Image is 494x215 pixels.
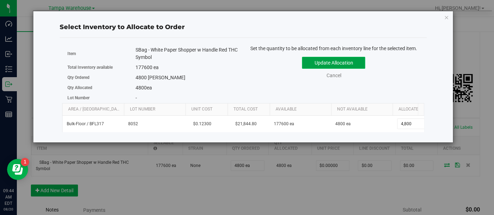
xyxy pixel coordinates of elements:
[67,121,104,127] span: Bulk-Floor / BFL317
[398,107,451,112] a: Allocated
[136,95,137,101] span: -
[190,119,215,129] span: $0.12300
[148,75,185,80] span: [PERSON_NAME]
[274,121,294,127] span: 177600 ea
[67,95,136,101] label: Lot Number
[337,107,390,112] a: Not Available
[250,46,417,51] span: Set the quantity to be allocated from each inventory line for the selected item.
[275,107,328,112] a: Available
[326,73,341,78] a: Cancel
[397,119,449,129] input: 4,800
[128,121,181,127] span: 8052
[67,85,136,91] label: Qty Allocated
[60,22,427,32] div: Select Inventory to Allocate to Order
[335,121,351,127] span: 4800 ea
[67,74,136,81] label: Qty Ordered
[232,119,260,129] span: $21,844.80
[67,51,136,57] label: Item
[136,46,238,61] div: SBag - White Paper Shopper w Handle Red THC Symbol
[7,159,28,180] iframe: Resource center
[302,57,365,69] button: Update Allocation
[136,65,159,70] span: 177600 ea
[67,64,136,70] label: Total Inventory available
[21,158,29,166] iframe: Resource center unread badge
[68,107,121,112] a: Area / [GEOGRAPHIC_DATA]
[136,85,147,90] span: 4800
[191,107,225,112] a: Unit Cost
[130,107,183,112] a: Lot Number
[136,85,152,90] span: ea
[136,75,147,80] span: 4800
[233,107,267,112] a: Total Cost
